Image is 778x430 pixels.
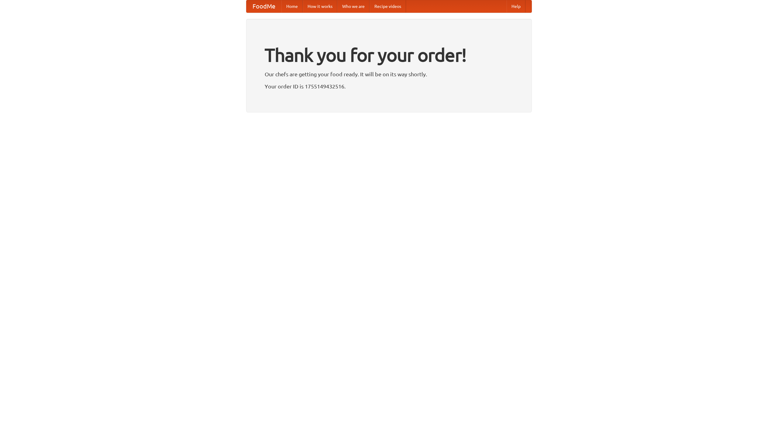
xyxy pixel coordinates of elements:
a: Recipe videos [370,0,406,12]
a: Home [281,0,303,12]
p: Your order ID is 1755149432516. [265,82,513,91]
h1: Thank you for your order! [265,40,513,70]
p: Our chefs are getting your food ready. It will be on its way shortly. [265,70,513,79]
a: Who we are [337,0,370,12]
a: Help [507,0,525,12]
a: How it works [303,0,337,12]
a: FoodMe [246,0,281,12]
